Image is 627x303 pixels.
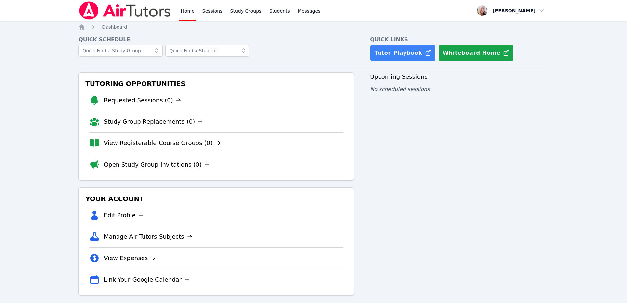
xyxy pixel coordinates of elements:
[78,45,163,57] input: Quick Find a Study Group
[165,45,249,57] input: Quick Find a Student
[104,275,190,284] a: Link Your Google Calendar
[84,193,349,205] h3: Your Account
[84,78,349,90] h3: Tutoring Opportunities
[370,86,430,92] span: No scheduled sessions
[104,254,156,263] a: View Expenses
[78,1,171,20] img: Air Tutors
[104,96,181,105] a: Requested Sessions (0)
[370,45,436,61] a: Tutor Playbook
[438,45,514,61] button: Whiteboard Home
[104,160,210,169] a: Open Study Group Invitations (0)
[104,232,192,241] a: Manage Air Tutors Subjects
[104,117,203,126] a: Study Group Replacements (0)
[102,24,127,30] a: Dashboard
[370,36,549,44] h4: Quick Links
[78,36,354,44] h4: Quick Schedule
[78,24,549,30] nav: Breadcrumb
[104,138,221,148] a: View Registerable Course Groups (0)
[104,211,144,220] a: Edit Profile
[370,72,549,81] h3: Upcoming Sessions
[298,8,321,14] span: Messages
